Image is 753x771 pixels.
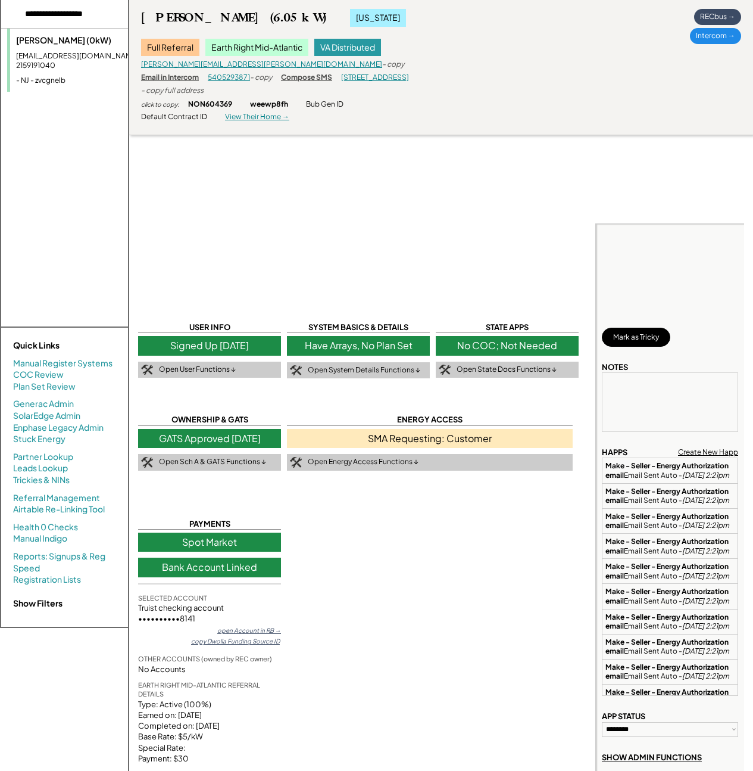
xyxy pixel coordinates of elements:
[678,447,738,458] div: Create New Happ
[308,365,420,375] div: Open System Details Functions ↓
[605,562,730,580] strong: Make - Seller - Energy Authorization email
[602,447,627,458] div: HAPPS
[602,328,670,347] button: Mark as Tricky
[138,533,281,552] div: Spot Market
[13,474,70,486] a: Trickies & NINs
[138,654,272,663] div: OTHER ACCOUNTS (owned by REC owner)
[682,621,729,630] em: [DATE] 2:21pm
[217,626,281,635] div: open Account in RB →
[382,60,404,70] div: - copy
[191,637,280,645] div: copy Dwolla Funding Source ID
[16,35,162,46] div: [PERSON_NAME] (0kW)
[605,512,730,530] strong: Make - Seller - Energy Authorization email
[605,613,735,631] div: Email Sent Auto -
[138,699,281,764] div: Type: Active (100%) Earned on: [DATE] Completed on: [DATE] Base Rate: $5/kW Special Rate: Payment...
[605,688,735,706] div: Email Sent Auto -
[138,414,281,425] div: OWNERSHIP & GATS
[605,537,730,555] strong: Make - Seller - Energy Authorization email
[605,487,730,505] strong: Make - Seller - Energy Authorization email
[436,322,579,333] div: STATE APPS
[306,100,343,110] div: Bub Gen ID
[13,340,132,352] div: Quick Links
[13,521,78,533] a: Health 0 Checks
[13,492,100,504] a: Referral Management
[138,558,281,577] div: Bank Account Linked
[605,688,730,706] strong: Make - Seller - Energy Authorization email
[205,39,308,57] div: Earth Right Mid-Atlantic
[682,596,729,605] em: [DATE] 2:21pm
[314,39,381,57] div: VA Distributed
[605,663,735,681] div: Email Sent Auto -
[341,73,409,82] a: [STREET_ADDRESS]
[605,613,730,631] strong: Make - Seller - Energy Authorization email
[602,752,702,763] div: SHOW ADMIN FUNCTIONS
[188,100,232,110] div: NON604369
[13,410,80,422] a: SolarEdge Admin
[694,9,741,25] div: RECbus →
[141,112,207,122] div: Default Contract ID
[690,28,741,44] div: Intercom →
[13,369,64,381] a: COC Review
[13,451,73,463] a: Partner Lookup
[682,546,729,555] em: [DATE] 2:21pm
[287,429,573,448] div: SMA Requesting: Customer
[682,571,729,580] em: [DATE] 2:21pm
[605,487,735,505] div: Email Sent Auto -
[250,73,272,83] div: - copy
[682,521,729,530] em: [DATE] 2:21pm
[605,638,730,656] strong: Make - Seller - Energy Authorization email
[605,461,735,480] div: Email Sent Auto -
[13,357,113,369] a: Manual Register Systems
[682,496,729,505] em: [DATE] 2:21pm
[281,73,332,83] div: Compose SMS
[141,365,153,375] img: tool-icon.png
[141,457,153,468] img: tool-icon.png
[138,518,281,530] div: PAYMENTS
[159,457,266,467] div: Open Sch A & GATS Functions ↓
[13,433,65,445] a: Stuck Energy
[605,663,730,681] strong: Make - Seller - Energy Authorization email
[138,680,281,699] div: EARTH RIGHT MID-ATLANTIC REFERRAL DETAILS
[13,462,68,474] a: Leads Lookup
[138,602,281,624] div: Truist checking account ••••••••••8141
[605,638,735,656] div: Email Sent Auto -
[602,711,645,722] div: APP STATUS
[13,533,67,545] a: Manual Indigo
[13,574,81,586] a: Registration Lists
[13,398,74,410] a: Generac Admin
[141,10,326,25] div: [PERSON_NAME] (6.05kW)
[605,512,735,530] div: Email Sent Auto -
[287,336,430,355] div: Have Arrays, No Plan Set
[138,429,281,448] div: GATS Approved [DATE]
[13,503,105,515] a: Airtable Re-Linking Tool
[436,336,579,355] div: No COC; Not Needed
[141,100,179,108] div: click to copy:
[225,112,289,122] div: View Their Home →
[439,365,451,375] img: tool-icon.png
[350,9,406,27] div: [US_STATE]
[13,551,116,574] a: Reports: Signups & Reg Speed
[141,60,382,69] a: [PERSON_NAME][EMAIL_ADDRESS][PERSON_NAME][DOMAIN_NAME]
[290,457,302,468] img: tool-icon.png
[682,646,729,655] em: [DATE] 2:21pm
[138,336,281,355] div: Signed Up [DATE]
[138,593,207,602] div: SELECTED ACCOUNT
[287,322,430,333] div: SYSTEM BASICS & DETAILS
[141,73,199,83] div: Email in Intercom
[208,73,250,82] a: 5405293871
[13,381,76,393] a: Plan Set Review
[602,362,628,372] div: NOTES
[287,414,573,425] div: ENERGY ACCESS
[457,365,557,375] div: Open State Docs Functions ↓
[13,598,63,608] strong: Show Filters
[682,471,729,480] em: [DATE] 2:21pm
[138,664,186,674] div: No Accounts
[290,365,302,376] img: tool-icon.png
[605,461,730,480] strong: Make - Seller - Energy Authorization email
[605,587,735,605] div: Email Sent Auto -
[682,671,729,680] em: [DATE] 2:21pm
[141,39,199,57] div: Full Referral
[16,76,162,86] div: - NJ - zvcgnelb
[605,587,730,605] strong: Make - Seller - Energy Authorization email
[159,365,236,375] div: Open User Functions ↓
